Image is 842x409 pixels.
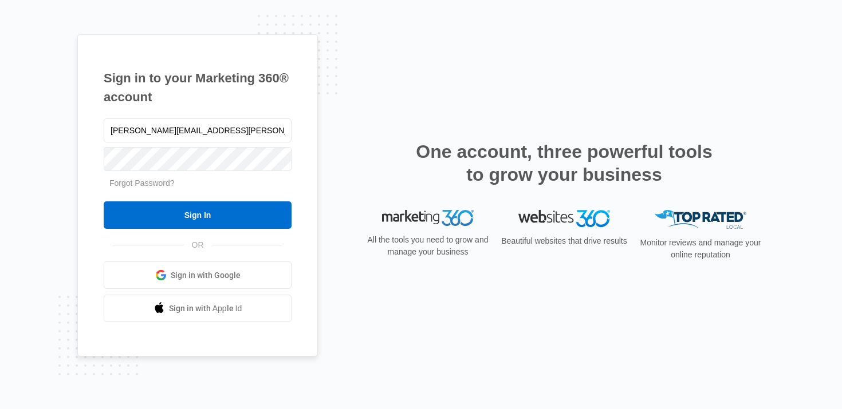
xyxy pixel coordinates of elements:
a: Sign in with Google [104,261,292,289]
img: Websites 360 [518,210,610,227]
a: Forgot Password? [109,178,175,188]
h1: Sign in to your Marketing 360® account [104,69,292,106]
p: Beautiful websites that drive results [500,235,628,247]
span: Sign in with Apple Id [169,303,242,315]
h2: One account, three powerful tools to grow your business [412,140,716,186]
a: Sign in with Apple Id [104,295,292,322]
img: Top Rated Local [655,210,746,229]
input: Email [104,118,292,142]
span: OR [184,239,212,251]
p: Monitor reviews and manage your online reputation [636,237,765,261]
span: Sign in with Google [171,269,241,281]
img: Marketing 360 [382,210,474,226]
p: All the tools you need to grow and manage your business [364,234,492,258]
input: Sign In [104,201,292,229]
